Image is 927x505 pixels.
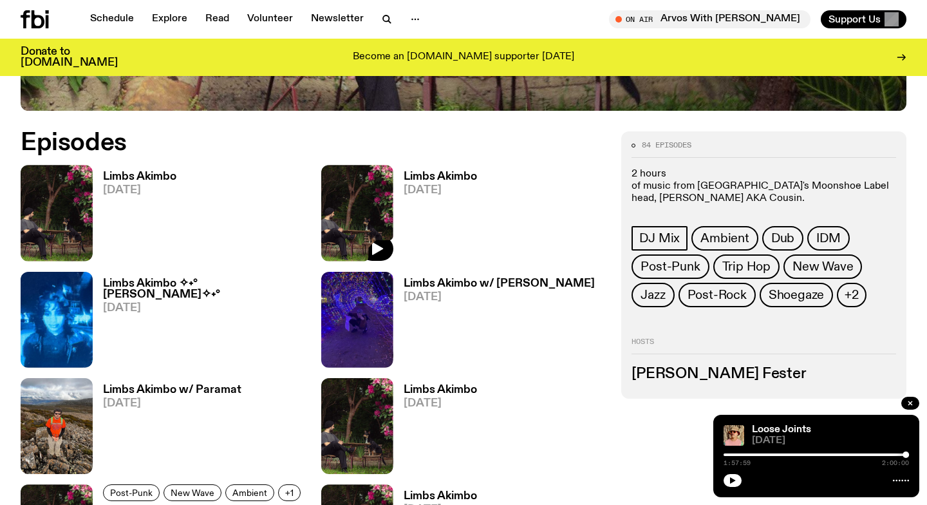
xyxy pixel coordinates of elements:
a: Post-Punk [632,254,709,279]
h3: Limbs Akimbo [103,171,176,182]
span: [DATE] [404,398,477,409]
span: [DATE] [752,436,909,446]
span: Jazz [641,288,665,302]
button: Support Us [821,10,906,28]
a: Limbs Akimbo[DATE] [93,171,176,261]
a: Newsletter [303,10,371,28]
a: Limbs Akimbo w/ Paramat[DATE] [93,385,241,474]
a: Post-Punk [103,484,160,501]
button: +1 [278,484,301,501]
h3: Donate to [DOMAIN_NAME] [21,46,118,68]
a: Jazz [632,283,674,307]
span: New Wave [792,260,853,274]
img: Jackson sits at an outdoor table, legs crossed and gazing at a black and brown dog also sitting a... [321,378,393,474]
h3: Limbs Akimbo [404,171,477,182]
a: New Wave [164,484,221,501]
span: [DATE] [103,185,176,196]
h3: [PERSON_NAME] Fester [632,367,896,381]
button: +2 [837,283,866,307]
span: DJ Mix [639,231,680,245]
h3: Limbs Akimbo [404,491,477,502]
h3: Limbs Akimbo w/ [PERSON_NAME] [404,278,595,289]
span: [DATE] [103,398,241,409]
span: Post-Punk [641,260,700,274]
span: [DATE] [404,292,595,303]
a: Trip Hop [713,254,780,279]
p: 2 hours of music from [GEOGRAPHIC_DATA]'s Moonshoe Label head, [PERSON_NAME] AKA Cousin. [632,168,896,205]
a: IDM [807,226,849,251]
span: +1 [285,488,294,497]
img: Tyson stands in front of a paperbark tree wearing orange sunglasses, a suede bucket hat and a pin... [724,425,744,446]
span: +2 [845,288,859,302]
a: Volunteer [239,10,301,28]
a: Limbs Akimbo ✧˖°[PERSON_NAME]✧˖°[DATE] [93,278,306,368]
a: Explore [144,10,195,28]
img: Jackson sits at an outdoor table, legs crossed and gazing at a black and brown dog also sitting a... [21,165,93,261]
h3: Limbs Akimbo ✧˖°[PERSON_NAME]✧˖° [103,278,306,300]
span: Dub [771,231,794,245]
h3: Limbs Akimbo w/ Paramat [103,385,241,395]
span: 2:00:00 [882,460,909,466]
span: Ambient [232,488,267,497]
a: Read [198,10,237,28]
a: New Wave [783,254,862,279]
a: Limbs Akimbo w/ [PERSON_NAME][DATE] [393,278,595,368]
button: On AirArvos With [PERSON_NAME] [609,10,810,28]
a: Dub [762,226,803,251]
img: Jackson sits at an outdoor table, legs crossed and gazing at a black and brown dog also sitting a... [321,165,393,261]
span: Post-Punk [110,488,153,497]
span: Ambient [700,231,749,245]
span: New Wave [171,488,214,497]
span: Trip Hop [722,260,771,274]
a: Limbs Akimbo[DATE] [393,385,477,474]
a: Shoegaze [760,283,833,307]
a: Loose Joints [752,424,811,435]
span: IDM [816,231,840,245]
span: 1:57:59 [724,460,751,466]
a: Ambient [225,484,274,501]
p: Become an [DOMAIN_NAME] supporter [DATE] [353,52,574,63]
span: Shoegaze [769,288,824,302]
span: Post-Rock [688,288,747,302]
span: [DATE] [404,185,477,196]
h3: Limbs Akimbo [404,385,477,395]
a: Limbs Akimbo[DATE] [393,171,477,261]
a: Post-Rock [679,283,756,307]
a: Ambient [691,226,758,251]
a: Schedule [82,10,142,28]
a: DJ Mix [632,226,688,251]
h2: Hosts [632,338,896,354]
span: 84 episodes [642,142,691,149]
span: [DATE] [103,303,306,314]
span: Support Us [829,14,881,25]
h2: Episodes [21,131,606,155]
